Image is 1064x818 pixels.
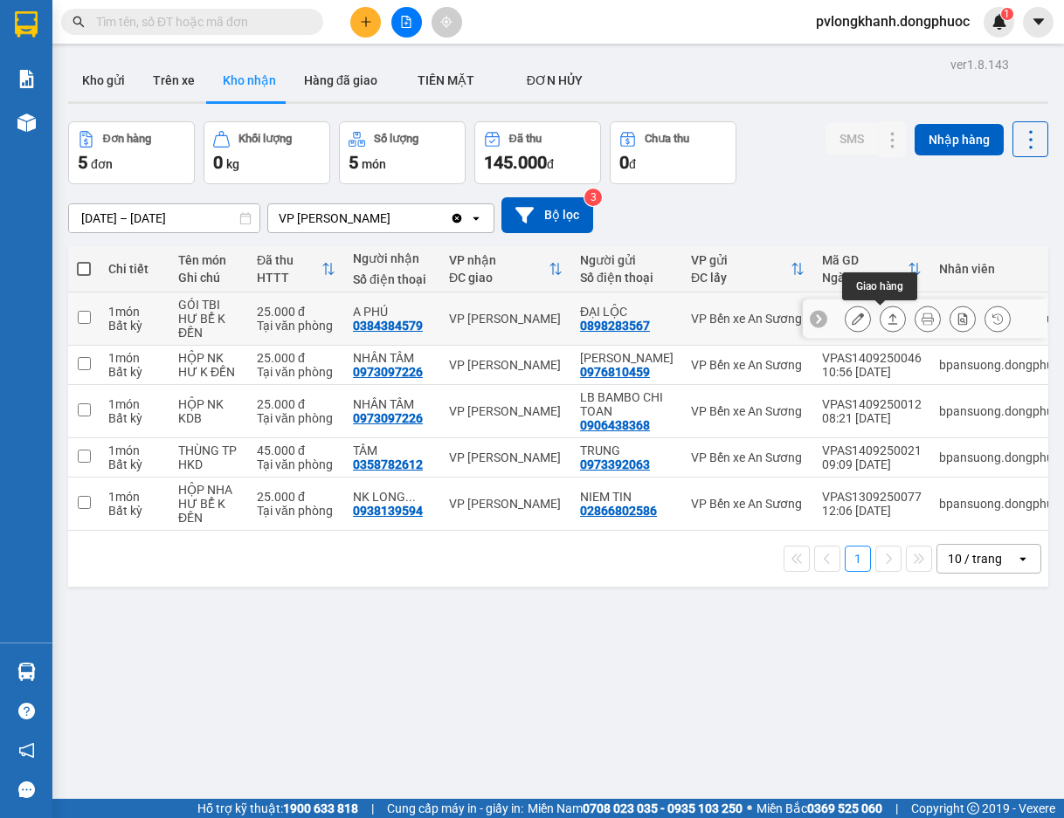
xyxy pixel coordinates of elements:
div: VPAS1409250012 [822,397,922,411]
div: 25.000 đ [257,397,335,411]
div: Đã thu [509,133,542,145]
div: 0973392063 [580,457,650,471]
div: NIEM TIN [580,490,674,504]
div: Đơn hàng [103,133,151,145]
div: 1 món [108,351,161,365]
div: Ngày ĐH [822,271,908,285]
div: 25.000 đ [257,490,335,504]
div: 02866802586 [580,504,657,518]
span: | [371,799,374,818]
div: Số lượng [374,133,418,145]
button: Hàng đã giao [290,59,391,101]
div: 1 món [108,443,161,457]
span: plus [360,16,372,28]
div: Tại văn phòng [257,411,335,425]
div: 0384384579 [353,319,423,333]
div: VP Bến xe An Sương [691,450,805,464]
div: 25.000 đ [257,351,335,365]
div: A PHÚ [353,305,432,319]
strong: 0708 023 035 - 0935 103 250 [583,801,743,815]
div: Số điện thoại [353,272,432,286]
div: Người gửi [580,253,674,267]
div: HKD [178,457,239,471]
span: kg [226,157,239,171]
button: Đơn hàng5đơn [68,121,195,184]
sup: 1 [1001,8,1013,20]
span: file-add [400,16,412,28]
div: 25.000 đ [257,305,335,319]
button: Kho gửi [68,59,139,101]
div: HỘP NK [178,397,239,411]
span: 1 [1004,8,1010,20]
button: plus [350,7,381,38]
div: 1 món [108,305,161,319]
div: HỘP NK [178,351,239,365]
div: 10 / trang [948,550,1002,567]
div: KDB [178,411,239,425]
button: caret-down [1023,7,1054,38]
th: Toggle SortBy [440,246,571,292]
div: VP [PERSON_NAME] [449,358,563,372]
div: GÓI TBI [178,298,239,312]
div: 0973097226 [353,365,423,379]
div: Mã GD [822,253,908,267]
div: Tại văn phòng [257,457,335,471]
div: Người nhận [353,251,432,265]
div: VPAS1409250021 [822,443,922,457]
div: NHÂN TÂM [353,351,432,365]
span: ⚪️ [747,805,752,812]
div: 10:56 [DATE] [822,365,922,379]
button: Kho nhận [209,59,290,101]
div: TÂM [353,443,432,457]
div: HƯ K ĐỀN [178,365,239,379]
span: Miền Nam [528,799,743,818]
div: HƯ BỂ K ĐỀN [178,312,239,340]
div: ver 1.8.143 [950,55,1009,74]
div: ĐC giao [449,271,549,285]
svg: open [1016,552,1030,566]
div: VP gửi [691,253,791,267]
sup: 3 [584,189,602,206]
div: VP [PERSON_NAME] [449,450,563,464]
div: VP Bến xe An Sương [691,312,805,326]
div: NK LONG THUẬN [353,490,432,504]
div: HTTT [257,271,321,285]
div: Tại văn phòng [257,504,335,518]
div: Giao hàng [842,272,917,300]
div: VP [PERSON_NAME] [449,497,563,511]
span: đơn [91,157,113,171]
span: message [18,781,35,798]
span: caret-down [1031,14,1047,30]
button: aim [432,7,462,38]
th: Toggle SortBy [813,246,930,292]
strong: 0369 525 060 [807,801,882,815]
img: warehouse-icon [17,663,36,681]
div: Bất kỳ [108,411,161,425]
div: 0898283567 [580,319,650,333]
span: TIỀN MẶT [418,73,474,87]
div: ĐC lấy [691,271,791,285]
div: Số điện thoại [580,271,674,285]
div: VP nhận [449,253,549,267]
div: Ghi chú [178,271,239,285]
span: 0 [619,152,629,173]
strong: 1900 633 818 [283,801,358,815]
div: 08:21 [DATE] [822,411,922,425]
div: VP Bến xe An Sương [691,497,805,511]
button: SMS [826,123,878,155]
div: 09:09 [DATE] [822,457,922,471]
div: Sửa đơn hàng [845,306,871,332]
span: search [73,16,85,28]
div: 0973097226 [353,411,423,425]
svg: open [469,211,483,225]
span: pvlongkhanh.dongphuoc [802,10,984,32]
div: NHÂN TÂM [353,397,432,411]
span: đ [547,157,554,171]
div: Tên món [178,253,239,267]
span: Miền Bắc [757,799,882,818]
span: đ [629,157,636,171]
button: Đã thu145.000đ [474,121,601,184]
div: VP [PERSON_NAME] [279,210,390,227]
img: warehouse-icon [17,113,36,132]
svg: Clear value [450,211,464,225]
